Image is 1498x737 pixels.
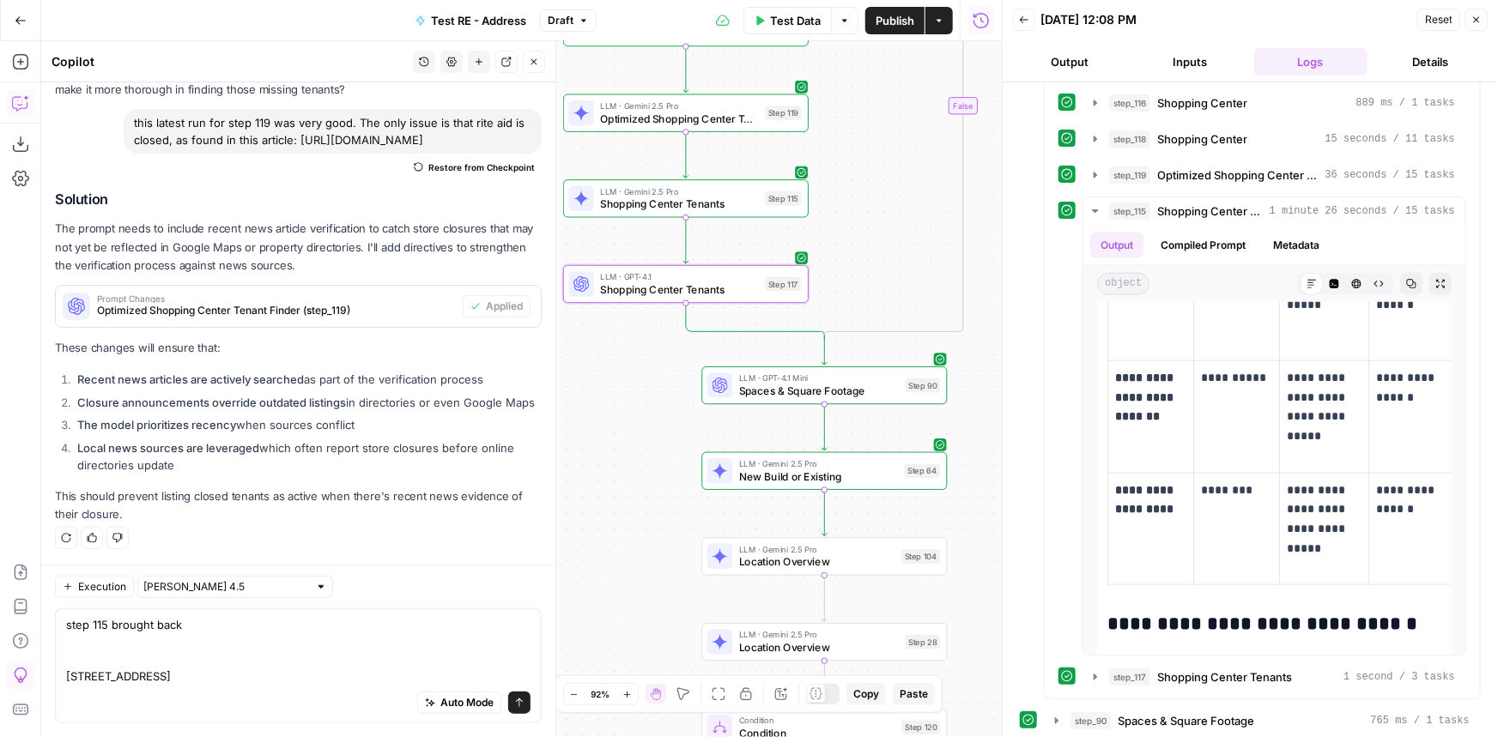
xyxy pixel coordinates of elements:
button: Reset [1417,9,1460,31]
span: step_116 [1109,94,1150,112]
span: 15 seconds / 11 tasks [1325,131,1455,147]
span: Restore from Checkpoint [428,160,535,174]
div: Step 104 [901,549,940,564]
strong: Local news sources are leveraged [77,441,259,455]
div: Copilot [52,53,408,70]
div: this latest run for step 119 was very good. The only issue is that rite aid is closed, as found i... [124,109,542,154]
input: Claude Sonnet 4.5 [143,578,308,595]
button: 765 ms / 1 tasks [1045,707,1480,734]
span: step_117 [1109,668,1150,686]
span: Shopping Center Tenants [600,281,759,297]
span: Applied [486,299,523,314]
span: Prompt Changes [97,294,456,303]
span: Spaces & Square Footage [739,383,899,398]
button: Applied [463,295,531,317]
div: Step 117 [765,277,801,292]
li: as part of the verification process [73,371,542,388]
button: 36 seconds / 15 tasks [1083,161,1465,189]
span: step_118 [1109,130,1150,148]
span: LLM · GPT-4.1 Mini [739,372,899,385]
span: LLM · Gemini 2.5 Pro [600,185,759,198]
div: LLM · Gemini 2.5 ProLocation OverviewStep 104 [702,537,948,575]
button: Restore from Checkpoint [407,157,542,178]
button: 1 minute 26 seconds / 15 tasks [1083,197,1465,225]
button: 15 seconds / 11 tasks [1083,125,1465,153]
p: These changes will ensure that: [55,339,542,357]
span: LLM · GPT-4.1 [600,270,759,283]
div: LLM · Gemini 2.5 ProShopping Center TenantsStep 115 [563,179,809,217]
span: 36 seconds / 15 tasks [1325,167,1455,183]
button: Compiled Prompt [1150,233,1256,258]
span: Reset [1425,12,1453,27]
button: 889 ms / 1 tasks [1083,89,1465,117]
span: 92% [591,687,610,701]
span: 765 ms / 1 tasks [1371,713,1470,728]
div: LLM · Gemini 2.5 ProNew Build or ExistingStep 64 [702,452,948,490]
span: LLM · Gemini 2.5 Pro [600,100,759,112]
span: step_115 [1109,202,1150,220]
span: Spaces & Square Footage [1118,712,1254,729]
span: Execution [78,579,126,595]
g: Edge from step_64 to step_104 [822,490,828,536]
button: Execution [55,576,134,598]
button: Publish [865,7,925,34]
h2: Solution [55,191,542,208]
div: LLM · GPT-4.1 MiniSpaces & Square FootageStep 90 [702,366,948,404]
span: Shopping Center [1157,130,1247,148]
textarea: step 115 brought back [STREET_ADDRESS] [66,616,531,685]
span: New Build or Existing [739,468,899,484]
g: Edge from step_117 to step_110-conditional-end [686,303,825,340]
li: in directories or even Google Maps [73,394,542,411]
span: Optimized Shopping Center Tenant Finder [1157,166,1319,184]
button: Details [1374,48,1488,76]
button: Draft [540,9,597,32]
button: Paste [893,683,935,705]
div: LLM · GPT-4.1Shopping Center TenantsStep 117 [563,265,809,303]
g: Edge from step_90 to step_64 [822,404,828,450]
g: Edge from step_104 to step_28 [822,576,828,622]
div: LLM · Gemini 2.5 ProOptimized Shopping Center Tenant FinderStep 119 [563,94,809,132]
strong: The model prioritizes recency [77,418,236,432]
span: Optimized Shopping Center Tenant Finder (step_119) [97,303,456,318]
button: Copy [846,683,886,705]
button: Output [1090,233,1143,258]
button: Test Data [743,7,831,34]
span: Auto Mode [440,695,494,710]
div: Step 119 [765,106,801,120]
span: LLM · Gemini 2.5 Pro [739,543,895,556]
g: Edge from step_118 to step_119 [683,46,688,93]
div: 1 minute 26 seconds / 15 tasks [1083,226,1465,655]
button: Output [1013,48,1126,76]
button: Test RE - Address [405,7,537,34]
g: Edge from step_115 to step_117 [683,217,688,263]
span: step_90 [1070,712,1111,729]
span: Optimized Shopping Center Tenant Finder [600,111,759,126]
span: Draft [548,13,573,28]
p: The prompt needs to include recent news article verification to catch store closures that may not... [55,220,542,274]
span: Test RE - Address [431,12,526,29]
li: when sources conflict [73,416,542,433]
span: Condition [739,714,896,727]
div: Step 120 [902,721,940,735]
span: 1 minute 26 seconds / 15 tasks [1270,203,1455,219]
span: Shopping Center Tenants [1157,202,1263,220]
span: Paste [900,686,928,702]
button: 1 second / 3 tasks [1083,663,1465,691]
div: Step 28 [906,635,941,649]
span: Shopping Center [1157,94,1247,112]
button: Inputs [1133,48,1246,76]
g: Edge from step_119 to step_115 [683,132,688,178]
span: LLM · Gemini 2.5 Pro [739,457,899,470]
span: Copy [853,686,879,702]
div: Step 115 [765,191,801,206]
p: This should prevent listing closed tenants as active when there's recent news evidence of their c... [55,487,542,523]
strong: Recent news articles are actively searched [77,372,304,386]
span: Location Overview [739,554,895,570]
span: Test Data [770,12,821,29]
strong: Closure announcements override outdated listings [77,396,346,409]
div: Step 90 [906,378,941,393]
span: Location Overview [739,639,899,655]
button: Auto Mode [417,692,501,714]
g: Edge from step_110-conditional-end to step_90 [822,335,828,365]
span: Shopping Center Tenants [1157,668,1292,686]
